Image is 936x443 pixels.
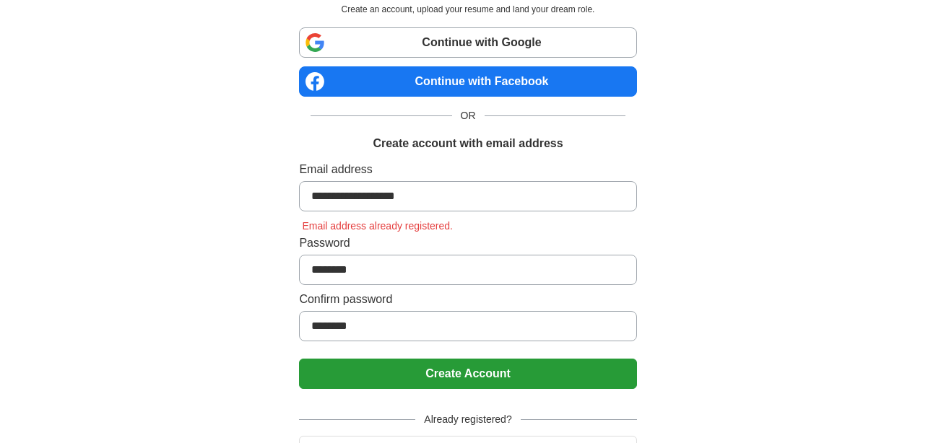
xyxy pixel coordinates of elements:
span: OR [452,108,485,123]
a: Continue with Google [299,27,636,58]
span: Email address already registered. [299,220,456,232]
label: Confirm password [299,291,636,308]
a: Continue with Facebook [299,66,636,97]
label: Password [299,234,636,252]
p: Create an account, upload your resume and land your dream role. [302,3,633,16]
h1: Create account with email address [373,135,563,152]
button: Create Account [299,359,636,389]
span: Already registered? [415,412,520,427]
label: Email address [299,161,636,178]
